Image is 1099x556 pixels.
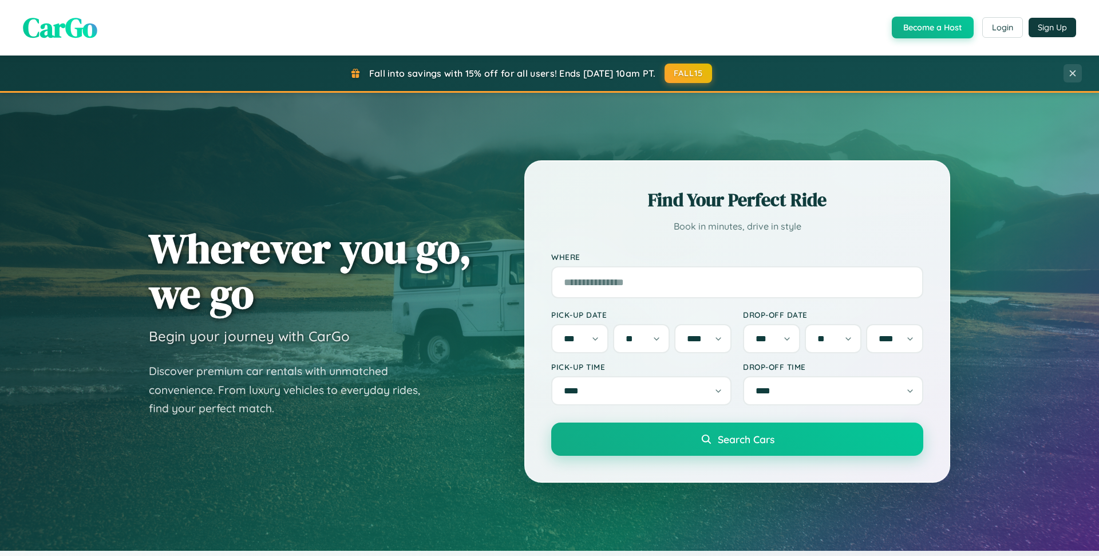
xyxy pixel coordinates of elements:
[1029,18,1076,37] button: Sign Up
[369,68,656,79] span: Fall into savings with 15% off for all users! Ends [DATE] 10am PT.
[551,218,923,235] p: Book in minutes, drive in style
[551,252,923,262] label: Where
[149,328,350,345] h3: Begin your journey with CarGo
[982,17,1023,38] button: Login
[551,362,732,372] label: Pick-up Time
[23,9,97,46] span: CarGo
[892,17,974,38] button: Become a Host
[551,423,923,456] button: Search Cars
[149,226,472,316] h1: Wherever you go, we go
[149,362,435,418] p: Discover premium car rentals with unmatched convenience. From luxury vehicles to everyday rides, ...
[665,64,713,83] button: FALL15
[551,187,923,212] h2: Find Your Perfect Ride
[718,433,774,445] span: Search Cars
[743,362,923,372] label: Drop-off Time
[551,310,732,320] label: Pick-up Date
[743,310,923,320] label: Drop-off Date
